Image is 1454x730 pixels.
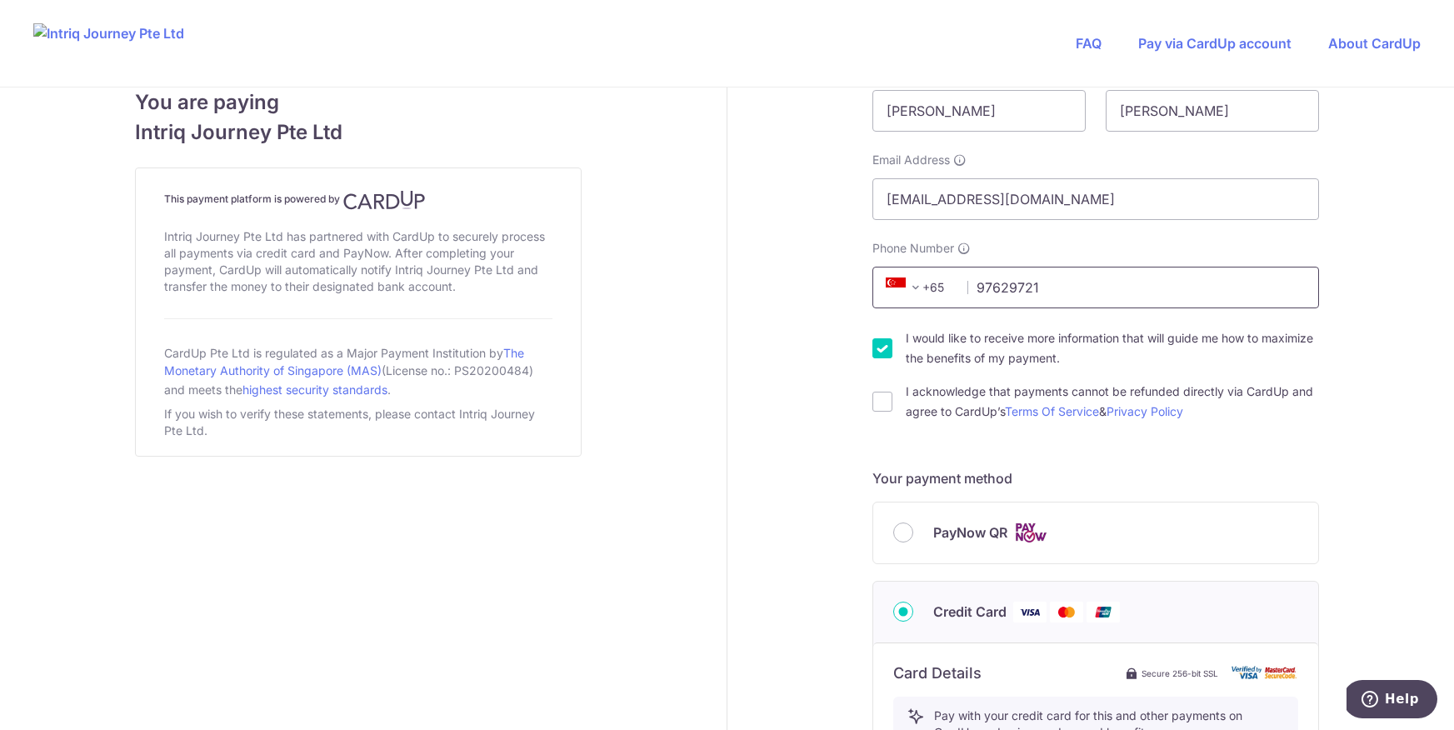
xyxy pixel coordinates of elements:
[343,190,425,210] img: CardUp
[135,117,582,147] span: Intriq Journey Pte Ltd
[164,190,552,210] h4: This payment platform is powered by
[1106,90,1319,132] input: Last name
[164,339,552,402] div: CardUp Pte Ltd is regulated as a Major Payment Institution by (License no.: PS20200484) and meets...
[872,178,1319,220] input: Email address
[872,240,954,257] span: Phone Number
[893,602,1298,622] div: Credit Card Visa Mastercard Union Pay
[872,90,1086,132] input: First name
[242,382,387,397] a: highest security standards
[1014,522,1047,543] img: Cards logo
[906,328,1319,368] label: I would like to receive more information that will guide me how to maximize the benefits of my pa...
[164,225,552,298] div: Intriq Journey Pte Ltd has partnered with CardUp to securely process all payments via credit card...
[872,468,1319,488] h5: Your payment method
[881,277,956,297] span: +65
[164,402,552,442] div: If you wish to verify these statements, please contact Intriq Journey Pte Ltd.
[1347,680,1437,722] iframe: Opens a widget where you can find more information
[886,277,926,297] span: +65
[1005,404,1099,418] a: Terms Of Service
[906,382,1319,422] label: I acknowledge that payments cannot be refunded directly via CardUp and agree to CardUp’s &
[1142,667,1218,680] span: Secure 256-bit SSL
[933,602,1007,622] span: Credit Card
[1107,404,1183,418] a: Privacy Policy
[1138,35,1292,52] a: Pay via CardUp account
[893,522,1298,543] div: PayNow QR Cards logo
[1013,602,1047,622] img: Visa
[1232,666,1298,680] img: card secure
[1328,35,1421,52] a: About CardUp
[872,152,950,168] span: Email Address
[1050,602,1083,622] img: Mastercard
[1087,602,1120,622] img: Union Pay
[1076,35,1102,52] a: FAQ
[933,522,1007,542] span: PayNow QR
[893,663,982,683] h6: Card Details
[135,87,582,117] span: You are paying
